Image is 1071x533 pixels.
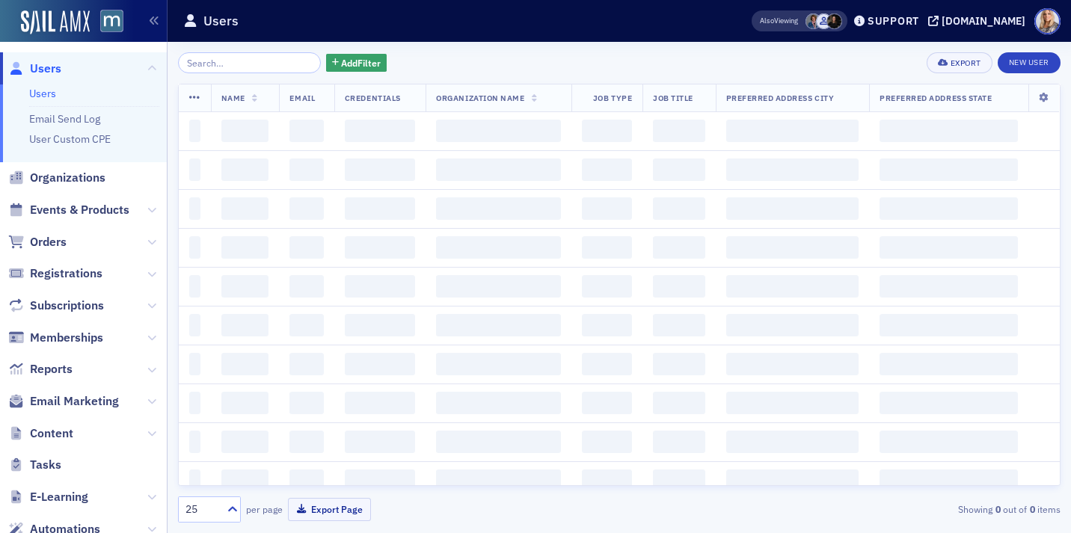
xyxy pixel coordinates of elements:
span: ‌ [221,392,269,414]
span: ‌ [345,197,415,220]
span: ‌ [345,431,415,453]
a: Events & Products [8,202,129,218]
a: Registrations [8,265,102,282]
div: Also [760,16,774,25]
span: Lauren McDonough [826,13,842,29]
span: Justin Chase [816,13,832,29]
span: ‌ [880,120,1018,142]
span: Registrations [30,265,102,282]
span: ‌ [653,314,705,336]
span: Viewing [760,16,798,26]
span: ‌ [726,158,859,181]
a: Email Marketing [8,393,119,410]
span: Name [221,93,245,103]
span: ‌ [436,236,560,259]
a: Users [29,87,56,100]
span: ‌ [289,236,323,259]
span: ‌ [289,353,323,375]
button: Export [927,52,992,73]
span: ‌ [345,314,415,336]
span: Memberships [30,330,103,346]
span: ‌ [880,236,1018,259]
a: Memberships [8,330,103,346]
span: Subscriptions [30,298,104,314]
span: ‌ [189,314,200,336]
span: ‌ [221,469,269,492]
span: ‌ [436,353,560,375]
label: per page [246,502,283,516]
span: ‌ [653,431,705,453]
span: ‌ [189,197,200,220]
a: Subscriptions [8,298,104,314]
a: Reports [8,361,73,378]
span: ‌ [880,197,1018,220]
span: ‌ [189,120,200,142]
strong: 0 [1027,502,1037,516]
a: View Homepage [90,10,123,35]
span: Tasks [30,457,61,473]
span: ‌ [582,236,633,259]
a: Organizations [8,170,105,186]
span: ‌ [726,197,859,220]
a: E-Learning [8,489,88,505]
span: ‌ [436,469,560,492]
span: Preferred Address State [880,93,992,103]
img: SailAMX [100,10,123,33]
div: Export [951,59,981,67]
span: ‌ [653,469,705,492]
span: ‌ [726,392,859,414]
span: ‌ [653,392,705,414]
span: ‌ [345,120,415,142]
h1: Users [203,12,239,30]
span: ‌ [582,392,633,414]
span: ‌ [289,314,323,336]
span: ‌ [345,158,415,181]
span: Events & Products [30,202,129,218]
span: Organization Name [436,93,524,103]
span: ‌ [189,469,200,492]
span: ‌ [345,392,415,414]
span: Users [30,61,61,77]
span: ‌ [880,158,1018,181]
a: Users [8,61,61,77]
span: ‌ [726,469,859,492]
span: ‌ [221,314,269,336]
span: ‌ [221,197,269,220]
span: Email [289,93,315,103]
a: User Custom CPE [29,132,111,146]
span: ‌ [582,120,633,142]
span: ‌ [289,469,323,492]
span: ‌ [345,353,415,375]
span: ‌ [726,431,859,453]
span: ‌ [436,158,560,181]
span: E-Learning [30,489,88,505]
span: ‌ [289,431,323,453]
span: ‌ [653,353,705,375]
span: Orders [30,234,67,250]
span: ‌ [189,392,200,414]
span: ‌ [582,431,633,453]
div: Support [868,14,919,28]
span: ‌ [345,275,415,298]
div: Showing out of items [777,502,1061,516]
span: ‌ [880,431,1018,453]
span: ‌ [436,314,560,336]
span: Profile [1034,8,1061,34]
span: ‌ [436,275,560,298]
span: ‌ [582,158,633,181]
span: ‌ [880,275,1018,298]
span: Job Type [593,93,632,103]
span: ‌ [289,158,323,181]
span: ‌ [653,120,705,142]
span: ‌ [582,314,633,336]
span: ‌ [189,353,200,375]
span: ‌ [289,275,323,298]
span: ‌ [582,275,633,298]
span: ‌ [436,120,560,142]
span: ‌ [880,314,1018,336]
span: ‌ [289,392,323,414]
a: Email Send Log [29,112,100,126]
span: ‌ [221,275,269,298]
span: ‌ [653,275,705,298]
a: Content [8,425,73,442]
